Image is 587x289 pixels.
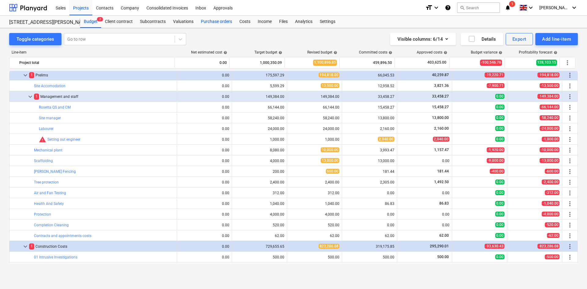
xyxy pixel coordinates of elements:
[345,84,394,88] div: 12,958.52
[537,244,559,249] span: -823,286.08
[179,148,229,152] div: 0.00
[434,180,449,184] span: 1,492.50
[547,233,559,238] span: -62.00
[345,255,394,259] div: 500.00
[535,33,578,45] button: Add line-item
[234,244,284,249] div: 729,655.65
[47,137,80,142] a: Setting out engineer
[542,212,559,217] span: -4,000.00
[290,116,339,120] div: 58,240.00
[234,169,284,174] div: 200.00
[566,72,574,79] span: More actions
[345,212,394,217] div: 0.00
[27,93,34,100] span: keyboard_arrow_down
[390,33,456,45] button: Visible columns:6/14
[254,16,275,28] a: Income
[570,4,578,11] i: keyboard_arrow_down
[277,51,282,54] span: help
[179,84,229,88] div: 0.00
[495,233,504,238] span: 0.00
[307,50,337,54] div: Revised budget
[179,191,229,195] div: 0.00
[17,35,54,43] div: Toggle categories
[316,16,339,28] a: Settings
[495,126,504,131] span: 0.00
[34,202,64,206] a: Health And Safety
[234,137,284,142] div: 1,000.00
[540,147,559,152] span: -10,000.00
[236,16,254,28] a: Costs
[19,58,172,68] div: Project total
[101,16,136,28] div: Client contract
[400,191,449,195] div: 0.00
[537,72,559,77] span: -194,818.00
[417,50,447,54] div: Approved costs
[345,244,394,249] div: 319,175.85
[234,212,284,217] div: 4,000.00
[179,169,229,174] div: 0.00
[342,58,392,68] div: 459,896.50
[291,16,316,28] a: Analytics
[431,116,449,120] span: 13,800.00
[480,60,502,65] span: -100,546.76
[434,83,449,88] span: 3,821.36
[179,180,229,184] div: 0.00
[222,51,227,54] span: help
[345,169,394,174] div: 181.44
[191,50,227,54] div: Net estimated cost
[177,58,227,68] div: 0.00
[34,212,51,217] a: Protection
[34,159,53,163] a: Scaffolding
[321,158,339,163] span: 13,000.00
[445,4,451,11] i: Knowledge base
[345,127,394,131] div: 2,160.00
[136,16,169,28] div: Subcontracts
[566,179,574,186] span: More actions
[540,105,559,109] span: -66,144.00
[566,125,574,132] span: More actions
[234,255,284,259] div: 500.00
[397,35,449,43] div: Visible columns : 6/14
[345,191,394,195] div: 0.00
[527,4,534,11] i: keyboard_arrow_down
[179,159,229,163] div: 0.00
[556,260,587,289] iframe: Chat Widget
[425,4,433,11] i: format_size
[540,115,559,120] span: -58,240.00
[552,51,557,54] span: help
[433,137,449,142] span: 2,040.00
[39,127,54,131] a: Labourer
[321,83,339,88] span: 13,500.00
[387,51,392,54] span: help
[179,127,229,131] div: 0.00
[566,168,574,175] span: More actions
[39,105,71,109] a: Rosetta QS and CM
[537,94,559,99] span: -149,384.00
[566,82,574,90] span: More actions
[437,255,449,259] span: 500.00
[495,222,504,227] span: 0.00
[471,50,502,54] div: Budget variance
[290,223,339,227] div: 520.00
[9,19,73,26] div: [STREET_ADDRESS][PERSON_NAME]
[509,1,515,7] span: 1
[179,244,229,249] div: 0.00
[290,202,339,206] div: 1,040.00
[97,17,103,21] span: 2
[290,94,339,99] div: 149,384.00
[457,2,500,13] button: Search
[169,16,197,28] a: Valuations
[234,191,284,195] div: 312.00
[345,105,394,109] div: 15,458.27
[345,234,394,238] div: 62.00
[536,60,557,65] span: 128,103.15
[34,234,91,238] a: Contracts and appointments costs
[179,223,229,227] div: 0.00
[290,127,339,131] div: 24,000.00
[275,16,291,28] a: Files
[460,5,465,10] span: search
